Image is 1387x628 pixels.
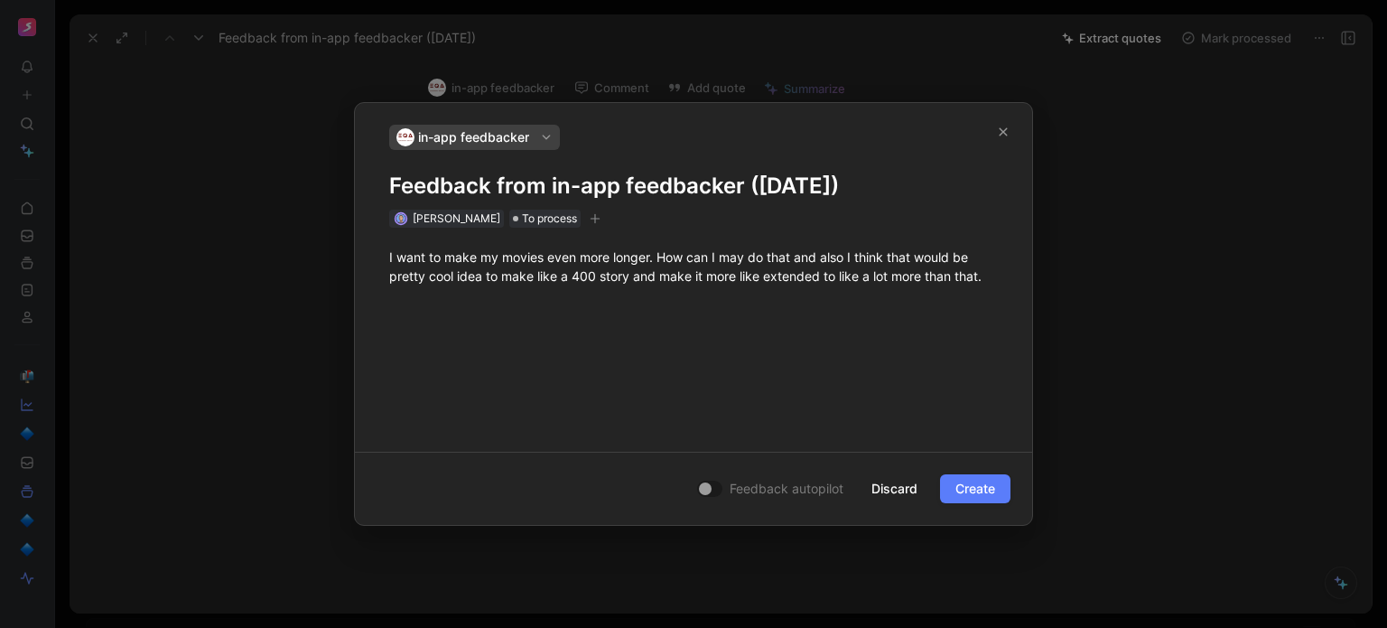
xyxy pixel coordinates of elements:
[509,210,581,228] div: To process
[856,474,933,503] button: Discard
[418,127,529,148] span: in-app feedbacker
[871,478,917,500] span: Discard
[955,478,995,500] span: Create
[940,474,1010,503] button: Create
[389,125,560,150] button: logoin-app feedbacker
[730,478,843,500] span: Feedback autopilot
[396,213,405,223] img: avatar
[522,210,577,228] span: To process
[396,128,414,146] img: logo
[413,211,500,225] span: [PERSON_NAME]
[389,248,998,286] div: I want to make my movies even more longer. How can I may do that and also I think that would be p...
[692,477,849,501] button: Feedback autopilot
[389,172,998,201] h1: Feedback from in-app feedbacker ([DATE])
